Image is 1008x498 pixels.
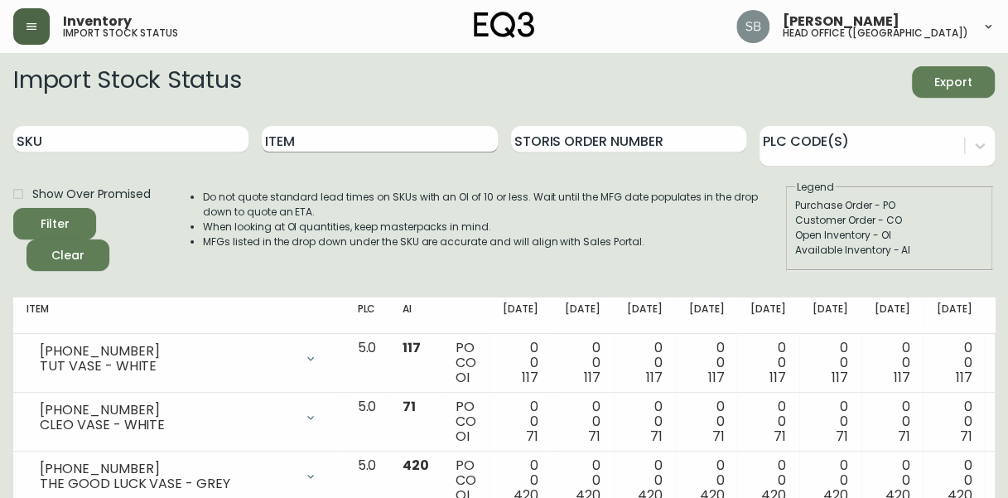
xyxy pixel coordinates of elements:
span: 117 [707,368,724,387]
th: PLC [344,297,389,334]
span: 71 [774,427,786,446]
div: 0 0 [813,341,848,385]
button: Clear [27,239,109,271]
td: 5.0 [344,393,389,452]
th: [DATE] [737,297,799,334]
div: Available Inventory - AI [795,243,984,258]
span: 117 [769,368,786,387]
div: 0 0 [503,341,538,385]
div: 0 0 [875,341,910,385]
div: Open Inventory - OI [795,228,984,243]
th: AI [389,297,442,334]
span: 71 [526,427,538,446]
span: 117 [832,368,848,387]
div: [PHONE_NUMBER]TUT VASE - WHITE [27,341,330,377]
li: Do not quote standard lead times on SKUs with an OI of 10 or less. Wait until the MFG date popula... [203,190,784,220]
span: OI [456,368,470,387]
span: 117 [646,368,663,387]
span: Clear [40,245,96,266]
div: [PHONE_NUMBER] [40,344,294,359]
th: Item [13,297,344,334]
span: Show Over Promised [32,186,151,203]
th: [DATE] [552,297,614,334]
span: 71 [836,427,848,446]
h2: Import Stock Status [13,66,241,98]
span: 117 [894,368,910,387]
span: 117 [403,338,421,357]
li: When looking at OI quantities, keep masterpacks in mind. [203,220,784,234]
td: 5.0 [344,334,389,393]
th: [DATE] [923,297,985,334]
span: 71 [711,427,724,446]
div: 0 0 [875,399,910,444]
h5: import stock status [63,28,178,38]
div: 0 0 [936,341,972,385]
li: MFGs listed in the drop down under the SKU are accurate and will align with Sales Portal. [203,234,784,249]
legend: Legend [795,180,836,195]
h5: head office ([GEOGRAPHIC_DATA]) [783,28,968,38]
div: Filter [41,214,70,234]
div: 0 0 [565,399,600,444]
div: 0 0 [688,341,724,385]
span: 117 [584,368,600,387]
div: 0 0 [813,399,848,444]
th: [DATE] [614,297,676,334]
th: [DATE] [675,297,737,334]
div: 0 0 [750,341,786,385]
div: [PHONE_NUMBER]CLEO VASE - WHITE [27,399,330,436]
div: TUT VASE - WHITE [40,359,294,374]
span: 117 [955,368,972,387]
span: [PERSON_NAME] [783,15,899,28]
span: 71 [403,397,416,416]
span: OI [456,427,470,446]
img: 85855414dd6b989d32b19e738a67d5b5 [736,10,769,43]
div: 0 0 [627,399,663,444]
span: 117 [522,368,538,387]
div: 0 0 [565,341,600,385]
th: [DATE] [861,297,924,334]
div: [PHONE_NUMBER]THE GOOD LUCK VASE - GREY [27,458,330,495]
div: [PHONE_NUMBER] [40,462,294,476]
div: Customer Order - CO [795,213,984,228]
div: CLEO VASE - WHITE [40,418,294,433]
div: THE GOOD LUCK VASE - GREY [40,476,294,491]
span: Inventory [63,15,132,28]
div: 0 0 [936,399,972,444]
th: [DATE] [799,297,861,334]
button: Filter [13,208,96,239]
span: 71 [588,427,600,446]
div: [PHONE_NUMBER] [40,403,294,418]
div: 0 0 [750,399,786,444]
span: 71 [959,427,972,446]
span: 71 [898,427,910,446]
div: 0 0 [503,399,538,444]
div: 0 0 [688,399,724,444]
span: 71 [650,427,663,446]
div: Purchase Order - PO [795,198,984,213]
span: Export [925,72,981,93]
th: [DATE] [490,297,552,334]
img: logo [474,12,535,38]
div: PO CO [456,399,476,444]
span: 420 [403,456,429,475]
div: 0 0 [627,341,663,385]
button: Export [912,66,995,98]
div: PO CO [456,341,476,385]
